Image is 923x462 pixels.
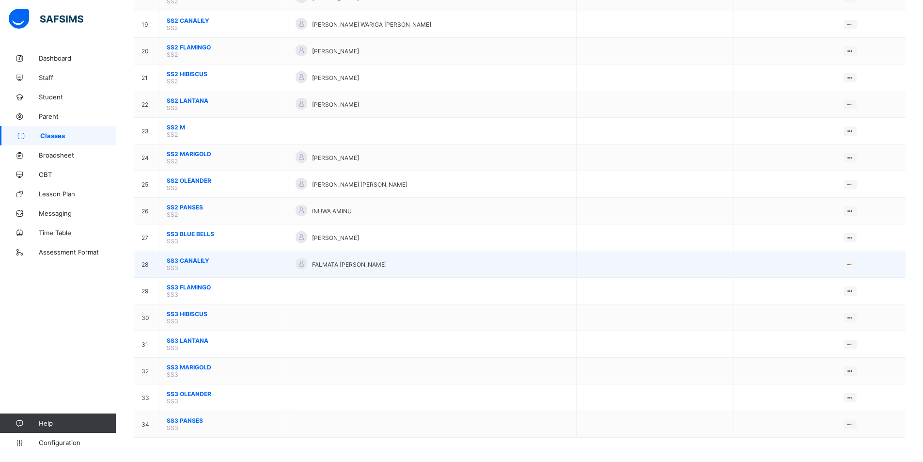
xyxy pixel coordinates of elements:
span: CBT [39,171,116,178]
span: [PERSON_NAME] [PERSON_NAME] [312,181,407,188]
td: 28 [134,251,159,278]
span: [PERSON_NAME] [312,154,359,161]
span: SS3 BLUE BELLS [167,230,281,238]
td: 20 [134,38,159,64]
span: Broadsheet [39,151,116,159]
span: SS2 [167,158,178,165]
span: SS2 CANALILY [167,17,281,24]
td: 30 [134,304,159,331]
span: SS3 [167,344,178,351]
span: Parent [39,112,116,120]
span: SS3 [167,371,178,378]
span: SS2 [167,78,178,85]
span: Help [39,419,116,427]
span: SS2 PANSES [167,204,281,211]
span: SS2 [167,104,178,112]
span: [PERSON_NAME] [312,48,359,55]
span: SS3 LANTANA [167,337,281,344]
span: Time Table [39,229,116,237]
td: 33 [134,384,159,411]
span: SS3 [167,238,178,245]
span: SS3 HIBISCUS [167,310,281,318]
span: SS2 MARIGOLD [167,150,281,158]
span: SS2 LANTANA [167,97,281,104]
td: 23 [134,118,159,144]
td: 21 [134,64,159,91]
span: Assessment Format [39,248,116,256]
span: SS2 [167,51,178,58]
td: 29 [134,278,159,304]
span: SS2 HIBISCUS [167,70,281,78]
td: 22 [134,91,159,118]
span: INUWA AMINU [312,207,352,215]
span: SS2 [167,131,178,138]
span: Staff [39,74,116,81]
span: SS2 M [167,124,281,131]
span: SS3 [167,318,178,325]
span: Messaging [39,209,116,217]
td: 32 [134,358,159,384]
img: safsims [9,9,83,29]
td: 25 [134,171,159,198]
span: SS2 [167,184,178,191]
span: SS3 [167,398,178,405]
span: [PERSON_NAME] [312,234,359,241]
span: SS2 OLEANDER [167,177,281,184]
span: [PERSON_NAME] [312,101,359,108]
span: SS2 [167,211,178,218]
span: [PERSON_NAME] [312,74,359,81]
span: Dashboard [39,54,116,62]
span: SS3 PANSES [167,417,281,424]
td: 27 [134,224,159,251]
td: 26 [134,198,159,224]
span: Student [39,93,116,101]
span: Classes [40,132,116,140]
span: [PERSON_NAME] WARIGA [PERSON_NAME] [312,21,431,28]
td: 34 [134,411,159,438]
td: 24 [134,144,159,171]
span: Configuration [39,439,116,446]
span: SS3 OLEANDER [167,390,281,398]
span: SS3 [167,291,178,298]
span: SS2 FLAMINGO [167,44,281,51]
span: SS3 [167,424,178,431]
td: 31 [134,331,159,358]
td: 19 [134,11,159,38]
span: SS2 [167,24,178,32]
span: SS3 FLAMINGO [167,284,281,291]
span: FALMATA [PERSON_NAME] [312,261,387,268]
span: Lesson Plan [39,190,116,198]
span: SS3 CANALILY [167,257,281,264]
span: SS3 [167,264,178,271]
span: SS3 MARIGOLD [167,364,281,371]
